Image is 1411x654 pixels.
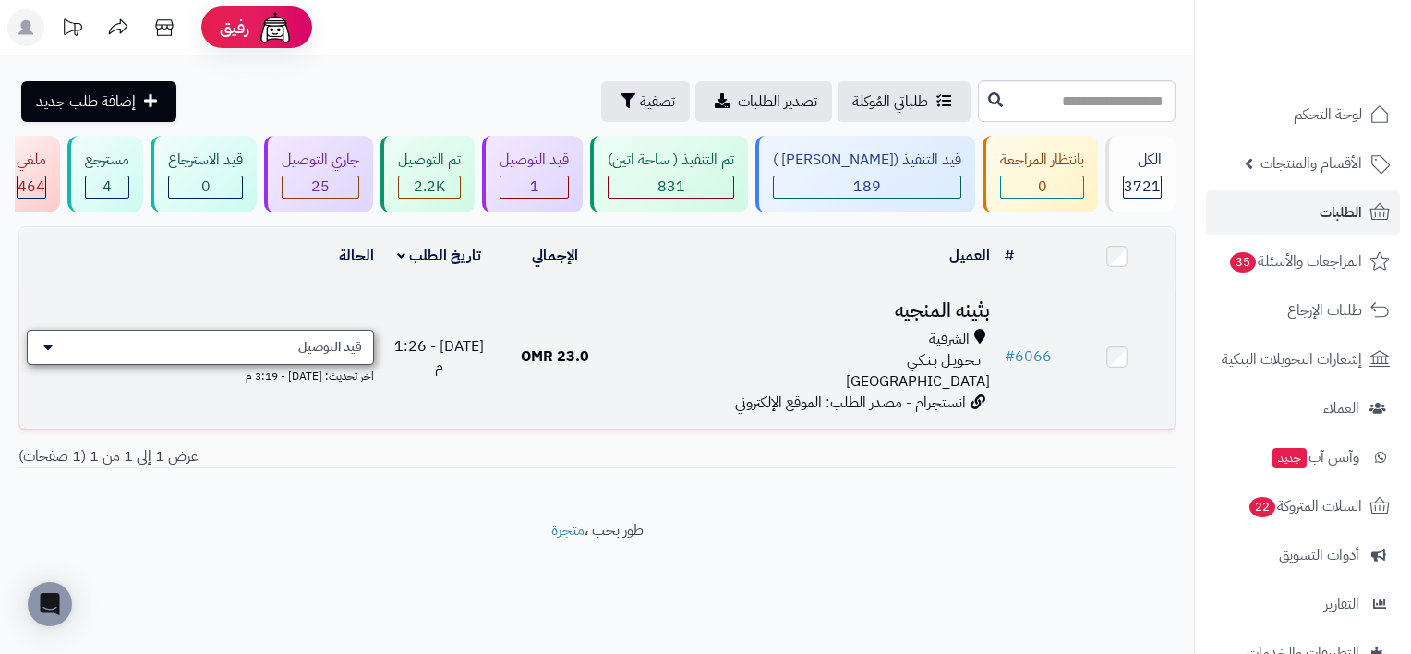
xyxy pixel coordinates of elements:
a: العملاء [1206,386,1400,430]
div: قيد التوصيل [500,150,569,171]
div: 1 [500,176,568,198]
span: وآتس آب [1271,444,1359,470]
span: تـحـويـل بـنـكـي [907,350,981,371]
div: الكل [1123,150,1162,171]
span: إشعارات التحويلات البنكية [1222,346,1362,372]
span: الأقسام والمنتجات [1260,151,1362,176]
div: 464 [18,176,45,198]
span: الشرقية [929,329,970,350]
span: # [1005,345,1015,368]
a: تصدير الطلبات [695,81,832,122]
button: تصفية [601,81,690,122]
a: تم التنفيذ ( ساحة اتين) 831 [586,136,752,212]
div: 189 [774,176,960,198]
a: قيد التنفيذ ([PERSON_NAME] ) 189 [752,136,979,212]
span: طلباتي المُوكلة [852,91,928,113]
a: تم التوصيل 2.2K [377,136,478,212]
span: جديد [1272,448,1307,468]
a: بانتظار المراجعة 0 [979,136,1102,212]
span: [GEOGRAPHIC_DATA] [846,370,990,393]
span: أدوات التسويق [1279,542,1359,568]
img: logo-2.png [1285,47,1393,86]
a: قيد الاسترجاع 0 [147,136,260,212]
span: 2.2K [414,176,445,198]
a: متجرة [551,519,585,541]
span: المراجعات والأسئلة [1228,248,1362,274]
div: عرض 1 إلى 1 من 1 (1 صفحات) [5,446,597,467]
span: لوحة التحكم [1294,102,1362,127]
a: الحالة [339,245,374,267]
span: الطلبات [1320,200,1362,225]
a: الكل3721 [1102,136,1179,212]
a: مسترجع 4 [64,136,147,212]
a: الطلبات [1206,190,1400,235]
span: إضافة طلب جديد [36,91,136,113]
div: اخر تحديث: [DATE] - 3:19 م [27,365,374,384]
a: قيد التوصيل 1 [478,136,586,212]
a: #6066 [1005,345,1052,368]
span: تصدير الطلبات [738,91,817,113]
span: العملاء [1323,395,1359,421]
a: الإجمالي [532,245,578,267]
a: أدوات التسويق [1206,533,1400,577]
div: 25 [283,176,358,198]
div: 2207 [399,176,460,198]
a: جاري التوصيل 25 [260,136,377,212]
div: 831 [609,176,733,198]
span: 25 [311,176,330,198]
a: المراجعات والأسئلة35 [1206,239,1400,284]
span: تصفية [640,91,675,113]
span: 3721 [1124,176,1161,198]
span: 23.0 OMR [521,345,589,368]
span: 189 [853,176,881,198]
span: 35 [1230,252,1256,272]
a: تحديثات المنصة [49,9,95,51]
a: تاريخ الطلب [397,245,481,267]
div: تم التنفيذ ( ساحة اتين) [608,150,734,171]
div: 0 [1001,176,1083,198]
div: 4 [86,176,128,198]
a: وآتس آبجديد [1206,435,1400,479]
div: Open Intercom Messenger [28,582,72,626]
span: رفيق [220,17,249,39]
a: # [1005,245,1014,267]
div: 0 [169,176,242,198]
span: 22 [1249,497,1275,517]
span: 4 [103,176,112,198]
span: انستجرام - مصدر الطلب: الموقع الإلكتروني [735,392,966,414]
span: 1 [530,176,539,198]
a: التقارير [1206,582,1400,626]
span: قيد التوصيل [298,338,362,357]
a: السلات المتروكة22 [1206,484,1400,528]
div: ملغي [17,150,46,171]
a: لوحة التحكم [1206,92,1400,137]
span: 0 [1038,176,1047,198]
a: العميل [949,245,990,267]
div: قيد التنفيذ ([PERSON_NAME] ) [773,150,961,171]
a: إشعارات التحويلات البنكية [1206,337,1400,381]
span: 464 [18,176,45,198]
div: بانتظار المراجعة [1000,150,1084,171]
div: تم التوصيل [398,150,461,171]
h3: بثينه المنجيه [620,300,990,321]
div: جاري التوصيل [282,150,359,171]
div: قيد الاسترجاع [168,150,243,171]
div: مسترجع [85,150,129,171]
span: التقارير [1324,591,1359,617]
span: 0 [201,176,211,198]
span: طلبات الإرجاع [1287,297,1362,323]
span: السلات المتروكة [1248,493,1362,519]
a: طلباتي المُوكلة [838,81,971,122]
span: 831 [657,176,685,198]
img: ai-face.png [257,9,294,46]
a: إضافة طلب جديد [21,81,176,122]
a: طلبات الإرجاع [1206,288,1400,333]
span: [DATE] - 1:26 م [394,335,484,379]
